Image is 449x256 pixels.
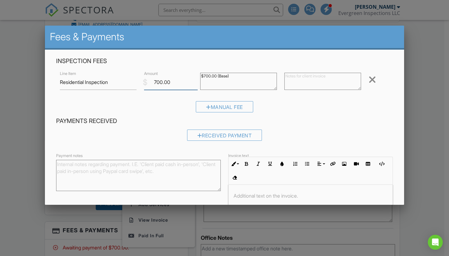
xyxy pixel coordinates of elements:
textarea: $700.00 (Base) [200,73,277,90]
button: Inline Style [229,158,240,170]
div: Open Intercom Messenger [428,235,443,250]
h2: Fees & Payments [50,31,399,43]
button: Align [315,158,326,170]
button: Code View [375,158,387,170]
button: Clear Formatting [229,172,240,184]
button: Bold (⌘B) [240,158,252,170]
button: Insert Video [350,158,362,170]
button: Ordered List [289,158,301,170]
button: Unordered List [301,158,313,170]
label: Payment notes [56,153,83,158]
button: Insert Image (⌘P) [338,158,350,170]
button: Insert Table [362,158,374,170]
div: Manual Fee [196,101,253,112]
a: Received Payment [187,134,262,140]
button: Colors [276,158,288,170]
label: Invoice text [228,153,249,158]
button: Underline (⌘U) [264,158,276,170]
label: Amount [144,71,158,76]
button: Italic (⌘I) [252,158,264,170]
button: Insert Link (⌘K) [326,158,338,170]
div: $ [143,77,147,88]
a: Manual Fee [196,105,253,111]
div: Received Payment [187,130,262,141]
label: Line Item [60,71,76,76]
h4: Inspection Fees [56,57,393,65]
h4: Payments Received [56,117,393,125]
